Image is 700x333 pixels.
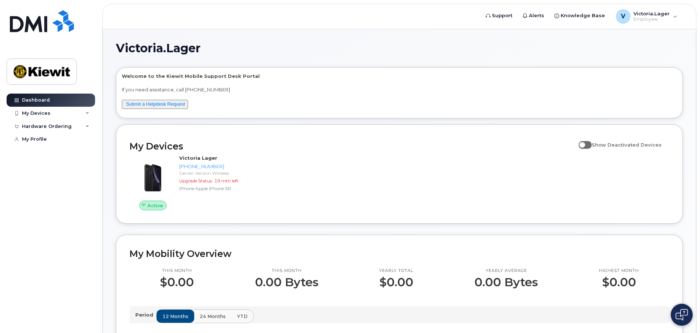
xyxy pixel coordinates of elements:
[135,158,170,193] img: image20231002-3703462-1qb80zy.jpeg
[474,268,538,274] p: Yearly average
[214,178,238,183] span: 19 mth left
[200,313,226,320] span: 24 months
[160,276,194,289] p: $0.00
[255,276,319,289] p: 0.00 Bytes
[237,313,248,320] span: YTD
[126,101,185,107] a: Submit a Helpdesk Request
[474,276,538,289] p: 0.00 Bytes
[122,86,677,93] p: If you need assistance, call [PHONE_NUMBER]
[379,268,413,274] p: Yearly total
[579,138,584,144] input: Show Deactivated Devices
[179,170,255,176] div: Carrier: Verizon Wireless
[122,100,188,109] button: Submit a Helpdesk Request
[160,268,194,274] p: This month
[116,43,200,54] span: Victoria.Lager
[379,276,413,289] p: $0.00
[129,248,669,259] h2: My Mobility Overview
[599,268,639,274] p: Highest month
[179,163,255,170] div: [PHONE_NUMBER]
[129,141,575,152] h2: My Devices
[675,309,688,321] img: Open chat
[255,268,319,274] p: This month
[129,155,258,210] a: ActiveVictoria Lager[PHONE_NUMBER]Carrier: Verizon WirelessUpgrade Status:19 mth leftiPhone Apple...
[147,202,163,209] span: Active
[592,142,662,148] span: Show Deactivated Devices
[599,276,639,289] p: $0.00
[179,185,255,192] div: iPhone Apple iPhone XR
[179,155,217,161] strong: Victoria Lager
[179,178,213,183] span: Upgrade Status:
[135,311,156,318] p: Period
[122,73,677,80] p: Welcome to the Kiewit Mobile Support Desk Portal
